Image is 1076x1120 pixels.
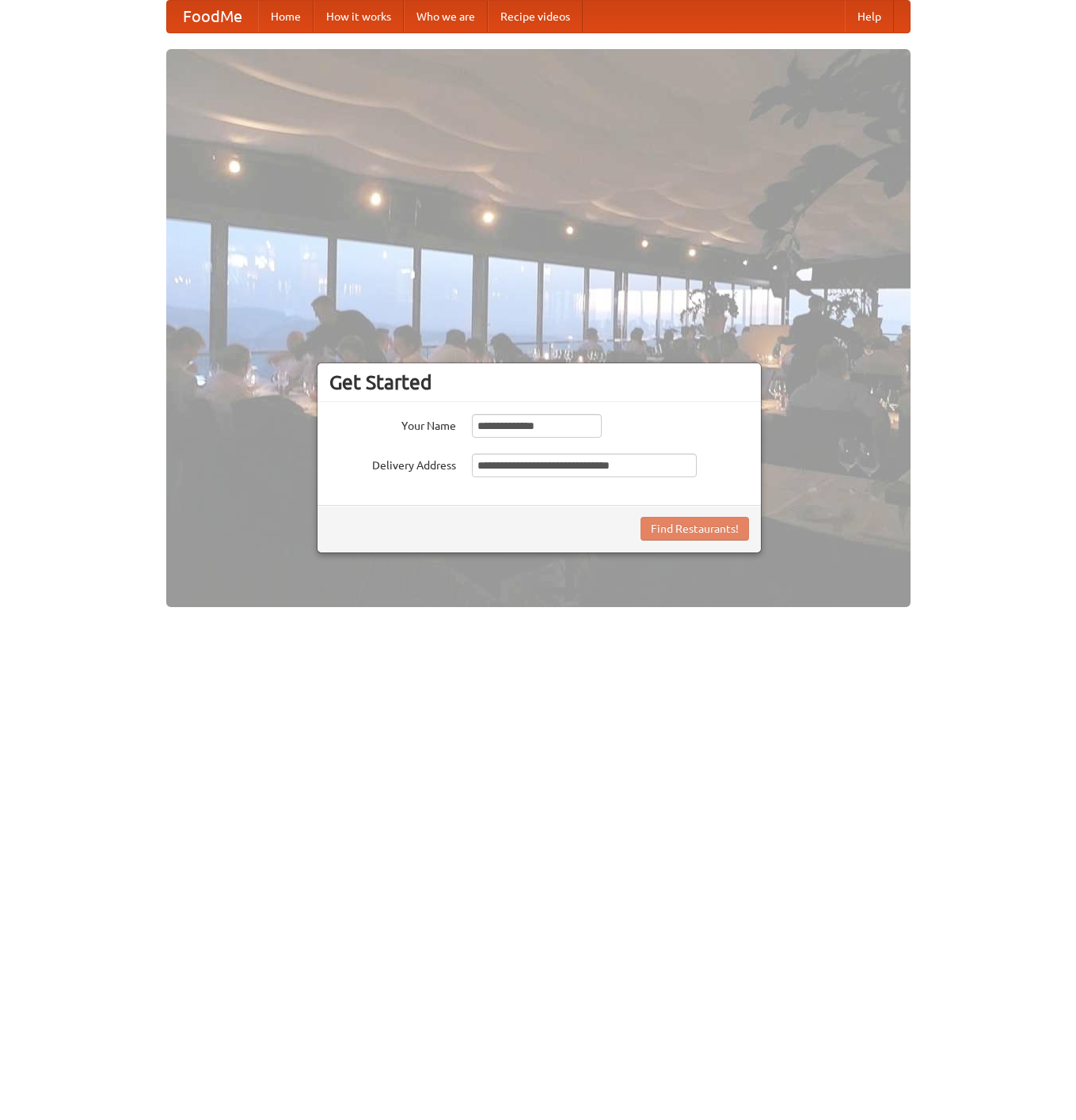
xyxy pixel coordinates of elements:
[167,1,258,32] a: FoodMe
[404,1,488,32] a: Who we are
[314,1,404,32] a: How it works
[258,1,314,32] a: Home
[845,1,894,32] a: Help
[329,414,456,434] label: Your Name
[488,1,583,32] a: Recipe videos
[641,517,749,541] button: Find Restaurants!
[329,454,456,473] label: Delivery Address
[329,370,749,394] h3: Get Started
